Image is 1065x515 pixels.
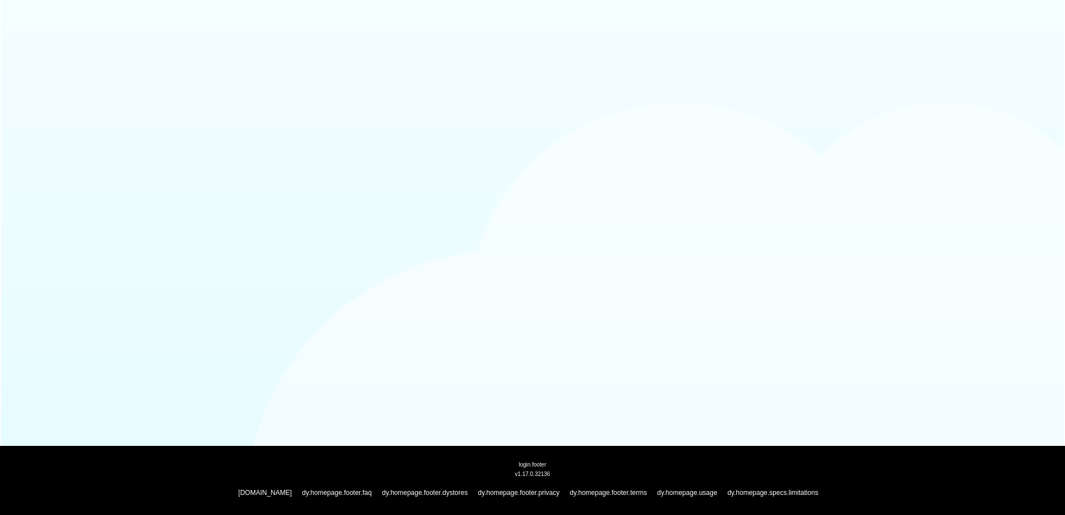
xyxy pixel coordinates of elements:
[515,470,550,477] span: v1.17.0.32136
[657,489,717,497] a: dy.homepage.usage
[302,489,372,497] a: dy.homepage.footer.faq
[238,489,292,497] a: [DOMAIN_NAME]
[382,489,468,497] a: dy.homepage.footer.dystores
[727,489,818,497] a: dy.homepage.specs.limitations
[519,460,546,468] span: login.footer
[570,489,647,497] a: dy.homepage.footer.terms
[478,489,560,497] a: dy.homepage.footer.privacy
